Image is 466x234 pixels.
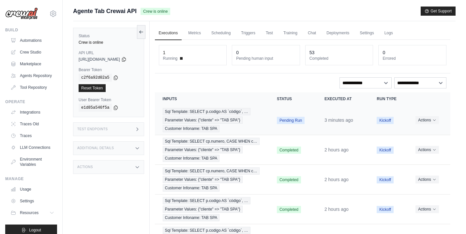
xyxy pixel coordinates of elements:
[163,155,220,162] span: Customer Infoname: TAB SPA
[415,116,439,124] button: Actions for execution
[8,35,57,46] a: Automations
[277,176,301,183] span: Completed
[323,26,353,40] a: Deployments
[163,138,260,145] span: Sql Template: SELECT cp.numero, CASE WHEN c…
[79,74,112,82] code: c2f6a92d02a5
[8,82,57,93] a: Tool Repository
[262,26,277,40] a: Test
[79,97,139,102] label: User Bearer Token
[207,26,234,40] a: Scheduling
[8,107,57,117] a: Integrations
[324,177,349,182] time: September 22, 2025 at 16:12 hdvdC
[277,206,301,213] span: Completed
[421,7,456,16] button: Get Support
[79,104,112,112] code: e1d85a546f5a
[277,147,301,154] span: Completed
[163,49,166,56] div: 1
[77,146,114,150] h3: Additional Details
[8,154,57,170] a: Environment Variables
[8,196,57,206] a: Settings
[279,26,301,40] a: Training
[155,92,269,105] th: Inputs
[163,206,243,213] span: Parameter Values: {"cliente" => "TAB SPA"}
[277,117,305,124] span: Pending Run
[20,210,38,215] span: Resources
[79,50,139,55] label: API URL
[8,59,57,69] a: Marketplace
[163,125,220,132] span: Customer Infoname: TAB SPA
[79,67,139,72] label: Bearer Token
[8,208,57,218] button: Resources
[163,108,250,115] span: Sql Template: SELECT p.codigo AS `código`, …
[77,165,93,169] h3: Actions
[324,117,353,123] time: September 22, 2025 at 17:49 hdvdC
[383,49,385,56] div: 0
[415,146,439,154] button: Actions for execution
[356,26,378,40] a: Settings
[309,56,369,61] dt: Completed
[8,70,57,81] a: Agents Repository
[8,142,57,153] a: LLM Connections
[415,205,439,213] button: Actions for execution
[163,167,261,192] a: View execution details for Sql Template
[73,7,137,16] span: Agente Tab Crewai API
[8,47,57,57] a: Crew Studio
[163,108,261,132] a: View execution details for Sql Template
[163,214,220,221] span: Customer Infoname: TAB SPA
[8,119,57,129] a: Traces Old
[269,92,317,105] th: Status
[8,184,57,195] a: Usage
[163,184,220,192] span: Customer Infoname: TAB SPA
[5,176,57,181] div: Manage
[163,56,178,61] span: Running
[155,26,182,40] a: Executions
[163,197,250,204] span: Sql Template: SELECT p.codigo AS `código`, …
[163,176,243,183] span: Parameter Values: {"cliente" => "TAB SPA"}
[377,117,394,124] span: Kickoff
[163,138,261,162] a: View execution details for Sql Template
[309,49,315,56] div: 53
[383,56,442,61] dt: Errored
[317,92,369,105] th: Executed at
[324,207,349,212] time: September 22, 2025 at 15:41 hdvdC
[5,27,57,33] div: Build
[29,227,41,233] span: Logout
[377,206,394,213] span: Kickoff
[236,56,296,61] dt: Pending human input
[8,131,57,141] a: Traces
[184,26,205,40] a: Metrics
[5,8,38,20] img: Logo
[79,33,139,39] label: Status
[237,26,259,40] a: Triggers
[381,26,397,40] a: Logs
[79,40,139,45] div: Crew is online
[5,99,57,104] div: Operate
[377,147,394,154] span: Kickoff
[163,167,260,175] span: Sql Template: SELECT cp.numero, CASE WHEN c…
[141,8,170,15] span: Crew is online
[163,227,250,234] span: Sql Template: SELECT p.codigo AS `código`, …
[163,197,261,221] a: View execution details for Sql Template
[324,147,349,152] time: September 22, 2025 at 16:16 hdvdC
[377,176,394,183] span: Kickoff
[304,26,320,40] a: Chat
[79,57,120,62] span: [URL][DOMAIN_NAME]
[369,92,408,105] th: Run Type
[415,176,439,183] button: Actions for execution
[163,146,243,153] span: Parameter Values: {"cliente" => "TAB SPA"}
[77,127,108,131] h3: Test Endpoints
[236,49,239,56] div: 0
[163,117,243,124] span: Parameter Values: {"cliente" => "TAB SPA"}
[79,84,106,92] a: Reset Token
